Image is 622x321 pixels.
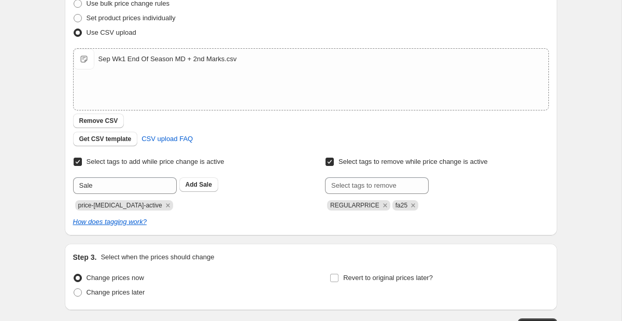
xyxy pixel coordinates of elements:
button: Remove CSV [73,114,124,128]
button: Add Sale [179,177,218,192]
span: Change prices later [87,288,145,296]
button: Get CSV template [73,132,138,146]
span: Revert to original prices later? [343,274,433,282]
button: Remove REGULARPRICE [380,201,390,210]
span: Remove CSV [79,117,118,125]
input: Select tags to remove [325,177,429,194]
h2: Step 3. [73,252,97,262]
span: REGULARPRICE [330,202,379,209]
span: Get CSV template [79,135,132,143]
a: CSV upload FAQ [135,131,199,147]
span: Sale [199,181,212,188]
button: Remove fa25 [408,201,418,210]
span: Select tags to remove while price change is active [338,158,488,165]
span: price-change-job-active [78,202,162,209]
span: Select tags to add while price change is active [87,158,224,165]
b: Add [186,181,197,188]
p: Select when the prices should change [101,252,214,262]
span: CSV upload FAQ [142,134,193,144]
div: Sep Wk1 End Of Season MD + 2nd Marks.csv [98,54,237,64]
input: Select tags to add [73,177,177,194]
span: Use CSV upload [87,29,136,36]
a: How does tagging work? [73,218,147,226]
span: Change prices now [87,274,144,282]
span: Set product prices individually [87,14,176,22]
button: Remove price-change-job-active [163,201,173,210]
span: fa25 [395,202,407,209]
